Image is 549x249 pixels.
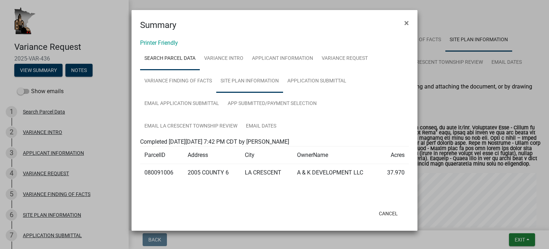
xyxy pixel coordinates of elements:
span: × [404,18,409,28]
td: City [241,147,292,164]
a: APP SUBMITTED/PAYMENT SELECTION [223,92,321,115]
h4: Summary [140,19,176,32]
td: 080091006 [140,164,183,182]
a: APPLICANT INFORMATION [248,47,317,70]
a: Search Parcel Data [140,47,200,70]
td: A & K DEVELOPMENT LLC [293,164,379,182]
a: Email LA CRESCENT TOWNSHIP REVIEW [140,115,242,138]
td: ParcelID [140,147,183,164]
a: VARIANCE REQUEST [317,47,372,70]
a: APPLICATION SUBMITTAL [283,70,351,93]
button: Close [399,13,415,33]
a: Email APPLICATION SUBMITTAL [140,92,223,115]
td: 37.970 [379,164,409,182]
td: OwnerName [293,147,379,164]
a: SITE PLAN INFORMATION [216,70,283,93]
a: VARIANCE INTRO [200,47,248,70]
td: 2005 COUNTY 6 [183,164,241,182]
a: Email DATES [242,115,281,138]
button: Cancel [373,207,404,220]
td: Acres [379,147,409,164]
a: VARIANCE FINDING OF FACTS [140,70,216,93]
span: Completed [DATE][DATE] 7:42 PM CDT by [PERSON_NAME] [140,138,289,145]
td: Address [183,147,241,164]
a: Printer Friendly [140,39,178,46]
td: LA CRESCENT [241,164,292,182]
